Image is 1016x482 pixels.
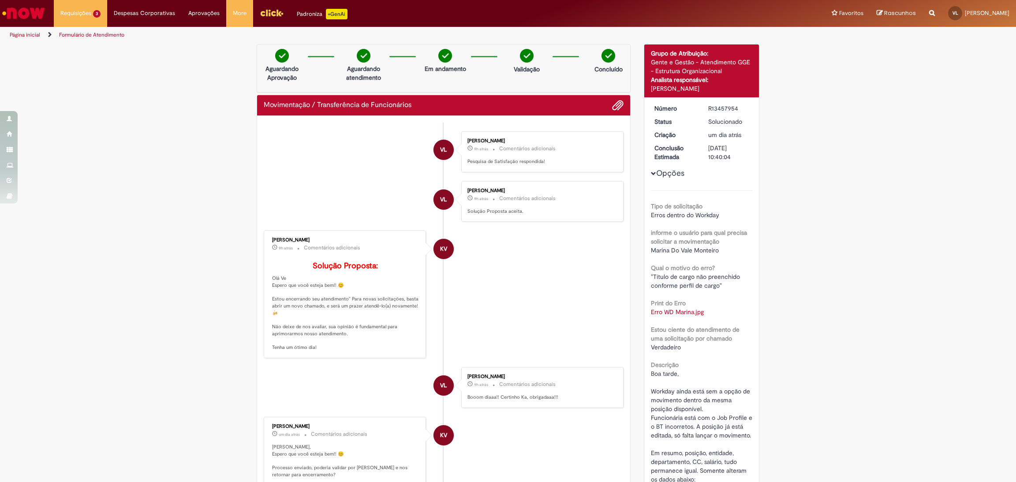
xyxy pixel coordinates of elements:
[433,239,454,259] div: Karine Vieira
[648,144,702,161] dt: Conclusão Estimada
[188,9,220,18] span: Aprovações
[651,202,702,210] b: Tipo de solicitação
[297,9,347,19] div: Padroniza
[279,245,293,251] span: 9h atrás
[651,299,686,307] b: Print do Erro
[952,10,958,16] span: VL
[272,237,419,243] div: [PERSON_NAME]
[438,49,452,63] img: check-circle-green.png
[651,343,681,351] span: Verdadeiro
[651,264,715,272] b: Qual o motivo do erro?
[326,9,347,19] p: +GenAi
[7,27,671,43] ul: Trilhas de página
[651,84,753,93] div: [PERSON_NAME]
[708,130,749,139] div: 28/08/2025 13:44:44
[440,189,447,210] span: VL
[474,196,488,201] span: 9h atrás
[342,64,385,82] p: Aguardando atendimento
[651,58,753,75] div: Gente e Gestão - Atendimento GGE - Estrutura Organizacional
[708,104,749,113] div: R13457954
[93,10,101,18] span: 3
[708,131,741,139] time: 28/08/2025 13:44:44
[651,246,719,254] span: Marina Do Vale Monteiro
[311,430,367,438] small: Comentários adicionais
[965,9,1009,17] span: [PERSON_NAME]
[884,9,916,17] span: Rascunhos
[440,238,447,260] span: KV
[708,131,741,139] span: um dia atrás
[279,432,300,437] time: 28/08/2025 16:04:43
[467,394,614,401] p: Booom diaaa!! Certinho Ka, obrigadaaa!!!
[433,375,454,396] div: Veronica Da Silva Leite
[440,425,447,446] span: KV
[1,4,46,22] img: ServiceNow
[114,9,175,18] span: Despesas Corporativas
[264,101,411,109] h2: Movimentação / Transferência de Funcionários Histórico de tíquete
[467,188,614,193] div: [PERSON_NAME]
[433,140,454,160] div: Veronica Da Silva Leite
[440,139,447,160] span: VL
[474,382,488,387] time: 29/08/2025 08:20:12
[651,361,679,369] b: Descrição
[520,49,534,63] img: check-circle-green.png
[648,104,702,113] dt: Número
[651,273,742,289] span: "Título de cargo não preenchido conforme perfil de cargo"
[10,31,40,38] a: Página inicial
[601,49,615,63] img: check-circle-green.png
[474,146,488,152] span: 9h atrás
[612,100,624,111] button: Adicionar anexos
[467,208,614,215] p: Solução Proposta aceita.
[514,65,540,74] p: Validação
[425,64,466,73] p: Em andamento
[474,146,488,152] time: 29/08/2025 08:38:08
[651,75,753,84] div: Analista responsável:
[279,432,300,437] span: um dia atrás
[357,49,370,63] img: check-circle-green.png
[275,49,289,63] img: check-circle-green.png
[440,375,447,396] span: VL
[651,229,747,245] b: informe o usuário para qual precisa solicitar a movimentação
[648,130,702,139] dt: Criação
[499,195,556,202] small: Comentários adicionais
[467,138,614,144] div: [PERSON_NAME]
[877,9,916,18] a: Rascunhos
[433,425,454,445] div: Karine Vieira
[313,261,378,271] b: Solução Proposta:
[60,9,91,18] span: Requisições
[272,262,419,351] p: Olá Ve Espero que você esteja bem!! 😊 Estou encerrando seu atendimento" Para novas solicitações, ...
[233,9,247,18] span: More
[839,9,863,18] span: Favoritos
[594,65,623,74] p: Concluído
[648,117,702,126] dt: Status
[474,382,488,387] span: 9h atrás
[272,424,419,429] div: [PERSON_NAME]
[260,6,284,19] img: click_logo_yellow_360x200.png
[651,326,740,342] b: Estou ciente do atendimento de uma solicitação por chamado
[59,31,124,38] a: Formulário de Atendimento
[304,244,360,252] small: Comentários adicionais
[499,145,556,152] small: Comentários adicionais
[651,308,704,316] a: Download de Erro WD Marina.jpg
[467,158,614,165] p: Pesquisa de Satisfação respondida!
[708,144,749,161] div: [DATE] 10:40:04
[651,211,719,219] span: Erros dentro do Workday
[708,117,749,126] div: Solucionado
[499,381,556,388] small: Comentários adicionais
[467,374,614,379] div: [PERSON_NAME]
[279,245,293,251] time: 29/08/2025 08:28:59
[474,196,488,201] time: 29/08/2025 08:37:25
[261,64,303,82] p: Aguardando Aprovação
[433,189,454,210] div: Veronica Da Silva Leite
[651,49,753,58] div: Grupo de Atribuição:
